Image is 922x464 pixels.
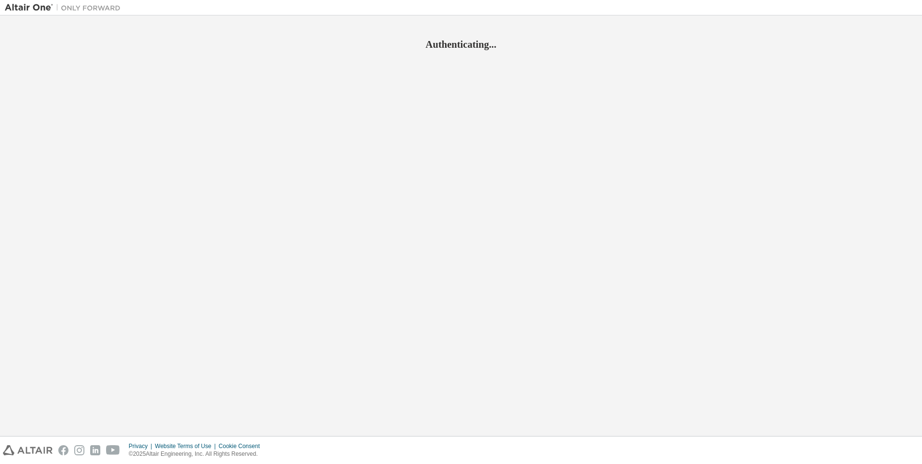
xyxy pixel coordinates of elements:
[129,450,266,458] p: © 2025 Altair Engineering, Inc. All Rights Reserved.
[129,442,155,450] div: Privacy
[58,445,68,455] img: facebook.svg
[90,445,100,455] img: linkedin.svg
[5,3,125,13] img: Altair One
[106,445,120,455] img: youtube.svg
[155,442,218,450] div: Website Terms of Use
[3,445,53,455] img: altair_logo.svg
[5,38,917,51] h2: Authenticating...
[218,442,265,450] div: Cookie Consent
[74,445,84,455] img: instagram.svg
